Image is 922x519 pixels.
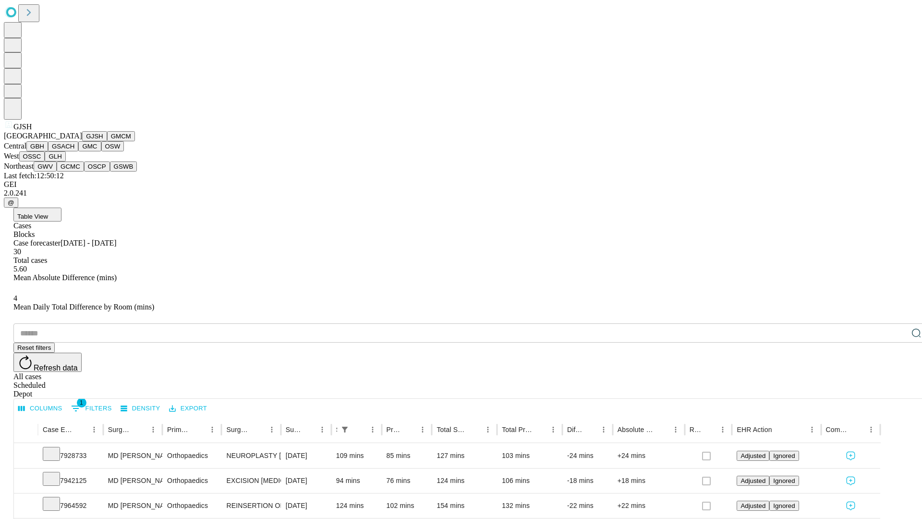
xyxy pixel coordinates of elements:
[703,423,716,436] button: Sort
[468,423,481,436] button: Sort
[13,123,32,131] span: GJSH
[315,423,329,436] button: Menu
[167,401,209,416] button: Export
[567,444,608,468] div: -24 mins
[286,426,301,433] div: Surgery Date
[773,502,795,509] span: Ignored
[4,172,64,180] span: Last fetch: 12:50:12
[8,199,14,206] span: @
[773,477,795,484] span: Ignored
[338,423,352,436] button: Show filters
[737,476,769,486] button: Adjusted
[567,494,608,518] div: -22 mins
[502,469,558,493] div: 106 mins
[84,161,110,172] button: OSCP
[133,423,146,436] button: Sort
[4,189,918,198] div: 2.0.241
[69,401,114,416] button: Show filters
[4,198,18,208] button: @
[110,161,137,172] button: GSWB
[618,444,680,468] div: +24 mins
[167,444,217,468] div: Orthopaedics
[851,423,864,436] button: Sort
[265,423,279,436] button: Menu
[43,469,98,493] div: 7942125
[773,423,787,436] button: Sort
[769,451,799,461] button: Ignored
[17,213,48,220] span: Table View
[4,132,82,140] span: [GEOGRAPHIC_DATA]
[302,423,315,436] button: Sort
[286,469,327,493] div: [DATE]
[167,426,191,433] div: Primary Service
[17,344,51,351] span: Reset filters
[286,494,327,518] div: [DATE]
[416,423,429,436] button: Menu
[19,151,45,161] button: OSSC
[737,501,769,511] button: Adjusted
[118,401,163,416] button: Density
[77,398,86,408] span: 1
[737,426,772,433] div: EHR Action
[226,469,276,493] div: EXCISION [MEDICAL_DATA] WRIST
[567,469,608,493] div: -18 mins
[13,343,55,353] button: Reset filters
[146,423,160,436] button: Menu
[502,426,532,433] div: Total Predicted Duration
[618,426,655,433] div: Absolute Difference
[387,494,427,518] div: 102 mins
[597,423,610,436] button: Menu
[690,426,702,433] div: Resolved in EHR
[13,303,154,311] span: Mean Daily Total Difference by Room (mins)
[26,141,48,151] button: GBH
[546,423,560,436] button: Menu
[740,477,765,484] span: Adjusted
[13,247,21,256] span: 30
[864,423,878,436] button: Menu
[4,162,34,170] span: Northeast
[108,494,158,518] div: MD [PERSON_NAME] [PERSON_NAME]
[13,208,61,222] button: Table View
[481,423,495,436] button: Menu
[740,502,765,509] span: Adjusted
[336,444,377,468] div: 109 mins
[352,423,366,436] button: Sort
[19,473,33,490] button: Expand
[48,141,78,151] button: GSACH
[43,426,73,433] div: Case Epic Id
[82,131,107,141] button: GJSH
[618,494,680,518] div: +22 mins
[101,141,124,151] button: OSW
[206,423,219,436] button: Menu
[45,151,65,161] button: GLH
[502,444,558,468] div: 103 mins
[655,423,669,436] button: Sort
[618,469,680,493] div: +18 mins
[366,423,379,436] button: Menu
[78,141,101,151] button: GMC
[108,426,132,433] div: Surgeon Name
[167,469,217,493] div: Orthopaedics
[108,444,158,468] div: MD [PERSON_NAME] [PERSON_NAME]
[13,294,17,302] span: 4
[61,239,116,247] span: [DATE] - [DATE]
[16,401,65,416] button: Select columns
[4,142,26,150] span: Central
[226,426,250,433] div: Surgery Name
[43,444,98,468] div: 7928733
[13,353,82,372] button: Refresh data
[336,469,377,493] div: 94 mins
[805,423,819,436] button: Menu
[437,444,492,468] div: 127 mins
[437,469,492,493] div: 124 mins
[533,423,546,436] button: Sort
[669,423,682,436] button: Menu
[13,273,117,282] span: Mean Absolute Difference (mins)
[773,452,795,459] span: Ignored
[826,426,850,433] div: Comments
[402,423,416,436] button: Sort
[387,444,427,468] div: 85 mins
[19,448,33,465] button: Expand
[567,426,582,433] div: Difference
[336,494,377,518] div: 124 mins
